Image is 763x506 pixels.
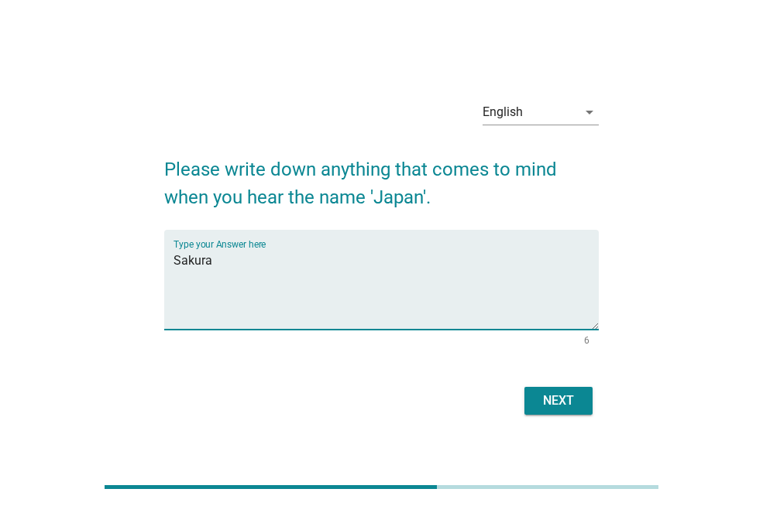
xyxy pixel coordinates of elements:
button: Next [524,387,593,415]
textarea: Type your Answer here [174,248,599,330]
div: English [483,105,523,119]
div: Next [537,391,580,410]
div: 6 [584,336,589,345]
i: arrow_drop_down [580,103,599,121]
h2: Please write down anything that comes to mind when you hear the name 'Japan'. [164,140,599,211]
